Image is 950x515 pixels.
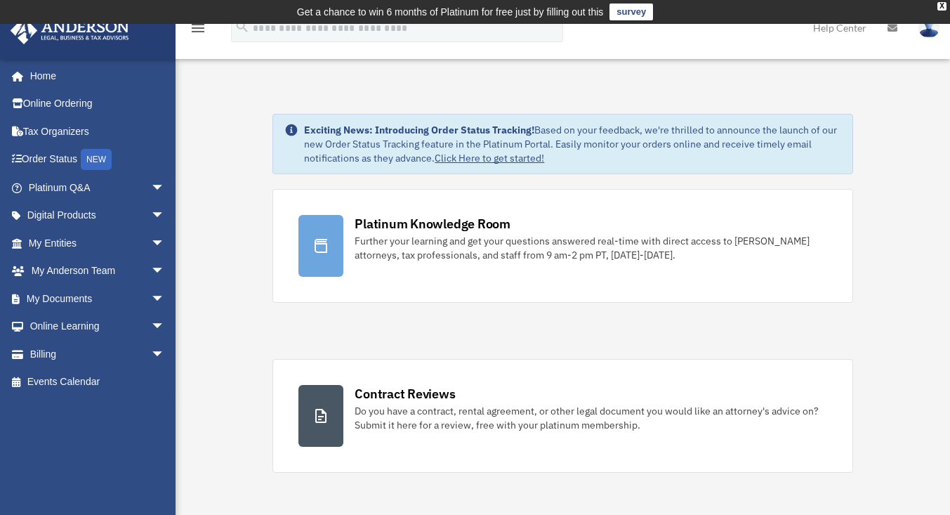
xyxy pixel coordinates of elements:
[10,202,186,230] a: Digital Productsarrow_drop_down
[81,149,112,170] div: NEW
[10,368,186,396] a: Events Calendar
[151,174,179,202] span: arrow_drop_down
[272,359,852,473] a: Contract Reviews Do you have a contract, rental agreement, or other legal document you would like...
[10,90,186,118] a: Online Ordering
[235,19,250,34] i: search
[190,20,206,37] i: menu
[304,123,840,165] div: Based on your feedback, we're thrilled to announce the launch of our new Order Status Tracking fe...
[6,17,133,44] img: Anderson Advisors Platinum Portal
[190,25,206,37] a: menu
[10,257,186,285] a: My Anderson Teamarrow_drop_down
[355,234,826,262] div: Further your learning and get your questions answered real-time with direct access to [PERSON_NAM...
[304,124,534,136] strong: Exciting News: Introducing Order Status Tracking!
[918,18,939,38] img: User Pic
[355,404,826,432] div: Do you have a contract, rental agreement, or other legal document you would like an attorney's ad...
[151,229,179,258] span: arrow_drop_down
[151,285,179,313] span: arrow_drop_down
[151,202,179,230] span: arrow_drop_down
[10,145,186,174] a: Order StatusNEW
[151,340,179,369] span: arrow_drop_down
[937,2,946,11] div: close
[10,229,186,257] a: My Entitiesarrow_drop_down
[10,117,186,145] a: Tax Organizers
[151,313,179,341] span: arrow_drop_down
[609,4,653,20] a: survey
[10,174,186,202] a: Platinum Q&Aarrow_drop_down
[10,285,186,313] a: My Documentsarrow_drop_down
[435,152,544,164] a: Click Here to get started!
[10,313,186,341] a: Online Learningarrow_drop_down
[151,257,179,286] span: arrow_drop_down
[10,340,186,368] a: Billingarrow_drop_down
[10,62,179,90] a: Home
[297,4,604,20] div: Get a chance to win 6 months of Platinum for free just by filling out this
[355,385,455,403] div: Contract Reviews
[355,215,510,233] div: Platinum Knowledge Room
[272,189,852,303] a: Platinum Knowledge Room Further your learning and get your questions answered real-time with dire...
